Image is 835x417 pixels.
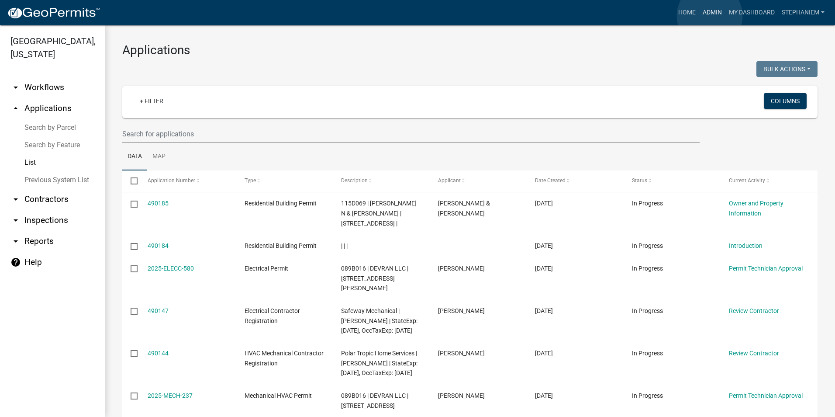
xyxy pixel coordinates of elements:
[632,242,663,249] span: In Progress
[729,242,763,249] a: Introduction
[148,265,194,272] a: 2025-ELECC-580
[341,307,417,334] span: Safeway Mechanical | Gregory Powell | StateExp: 06/30/2026, OccTaxExp: 12/31/2025
[245,392,312,399] span: Mechanical HVAC Permit
[148,242,169,249] a: 490184
[438,350,485,357] span: Angelo Gary
[535,177,566,184] span: Date Created
[10,215,21,226] i: arrow_drop_down
[245,177,256,184] span: Type
[148,392,193,399] a: 2025-MECH-237
[756,61,818,77] button: Bulk Actions
[725,4,778,21] a: My Dashboard
[245,307,300,324] span: Electrical Contractor Registration
[245,200,317,207] span: Residential Building Permit
[535,200,553,207] span: 10/09/2025
[341,265,408,292] span: 089B016 | DEVRAN LLC | 196 Clifton St SE
[535,350,553,357] span: 10/08/2025
[624,170,721,191] datatable-header-cell: Status
[729,307,779,314] a: Review Contractor
[430,170,527,191] datatable-header-cell: Applicant
[729,177,765,184] span: Current Activity
[236,170,333,191] datatable-header-cell: Type
[438,177,461,184] span: Applicant
[133,93,170,109] a: + Filter
[535,307,553,314] span: 10/08/2025
[438,392,485,399] span: Angelo Gary
[632,265,663,272] span: In Progress
[764,93,807,109] button: Columns
[10,103,21,114] i: arrow_drop_up
[245,350,324,367] span: HVAC Mechanical Contractor Registration
[122,43,818,58] h3: Applications
[438,307,485,314] span: Gregory Powell
[632,350,663,357] span: In Progress
[438,200,490,217] span: Kerry & Alison Phillips
[10,257,21,268] i: help
[10,236,21,247] i: arrow_drop_down
[245,242,317,249] span: Residential Building Permit
[729,265,803,272] a: Permit Technician Approval
[527,170,624,191] datatable-header-cell: Date Created
[10,82,21,93] i: arrow_drop_down
[122,125,700,143] input: Search for applications
[333,170,430,191] datatable-header-cell: Description
[438,265,485,272] span: Gregory Powell
[632,177,647,184] span: Status
[341,392,408,409] span: 089B016 | DEVRAN LLC | 271 Scuffleboro Rd
[341,350,417,377] span: Polar Tropic Home Services | Angelo Gary | StateExp: 11/30/2025, OccTaxExp: 12/31/2025
[675,4,699,21] a: Home
[341,242,348,249] span: | | |
[729,350,779,357] a: Review Contractor
[729,200,783,217] a: Owner and Property Information
[148,200,169,207] a: 490185
[535,265,553,272] span: 10/08/2025
[632,200,663,207] span: In Progress
[10,194,21,205] i: arrow_drop_down
[632,307,663,314] span: In Progress
[778,4,828,21] a: StephanieM
[148,307,169,314] a: 490147
[632,392,663,399] span: In Progress
[535,242,553,249] span: 10/09/2025
[148,177,195,184] span: Application Number
[139,170,236,191] datatable-header-cell: Application Number
[245,265,288,272] span: Electrical Permit
[122,170,139,191] datatable-header-cell: Select
[122,143,147,171] a: Data
[148,350,169,357] a: 490144
[341,200,417,227] span: 115D069 | PHILLIPS KERRY N & ALISON | 370 S STEEL BRIDGE RD |
[699,4,725,21] a: Admin
[535,392,553,399] span: 10/08/2025
[147,143,171,171] a: Map
[341,177,368,184] span: Description
[729,392,803,399] a: Permit Technician Approval
[721,170,818,191] datatable-header-cell: Current Activity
